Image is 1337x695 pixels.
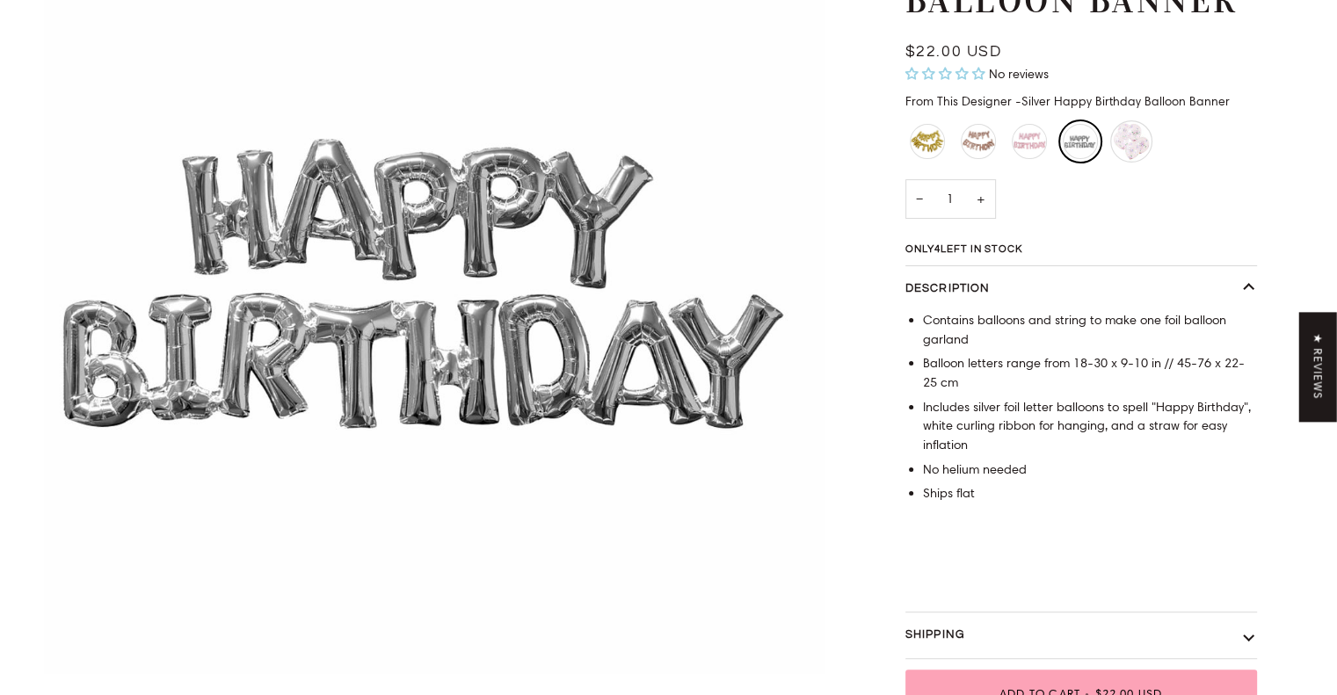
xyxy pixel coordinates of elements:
span: Contains balloons and string to make one foil balloon garland [923,312,1226,347]
span: Silver Happy Birthday Balloon Banner [1015,93,1230,109]
li: Floral Confetti Happy Birthday Balloons [1109,119,1153,163]
span: Includes silver foil letter balloons to spell "Happy Birthday", white curling ribbon for hanging,... [923,399,1251,453]
button: Decrease quantity [905,179,934,219]
span: $22.00 USD [905,44,1002,60]
span: Only left in stock [905,244,1031,255]
li: Silver Happy Birthday Balloon Banner [1058,119,1102,163]
span: 4 [934,244,941,254]
li: Matte Pink Happy Birthday Balloon Banner [1007,119,1051,163]
li: Gold Happy Birthday Balloon Banner [905,119,949,163]
span: - [1015,93,1021,109]
button: Shipping [905,612,1257,658]
li: Balloon letters range from 18-30 x 9-10 in // 45-76 x 22-25 cm [923,354,1257,393]
li: Rose Gold Happy Birthday Balloon Banner [956,119,1000,163]
div: Click to open Judge.me floating reviews tab [1300,312,1337,421]
span: No reviews [989,66,1049,82]
input: Quantity [905,179,996,219]
button: Increase quantity [966,179,996,219]
button: Description [905,266,1257,312]
span: No helium needed [923,461,1027,477]
span: From This Designer [905,93,1012,109]
span: Ships flat [923,485,975,501]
